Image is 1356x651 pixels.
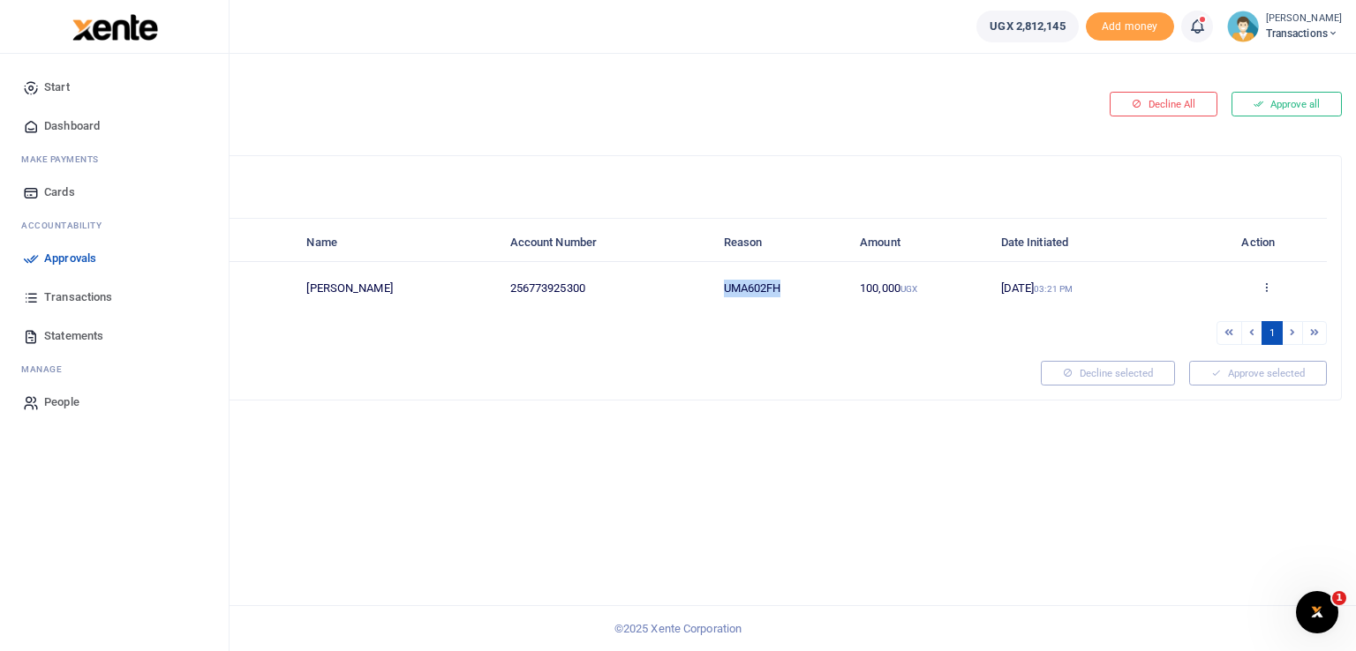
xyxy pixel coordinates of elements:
[71,19,158,33] a: logo-small logo-large logo-large
[14,212,215,239] li: Ac
[14,173,215,212] a: Cards
[14,278,215,317] a: Transactions
[850,262,991,313] td: 100,000
[713,262,850,313] td: UMA602FH
[1086,19,1174,32] a: Add money
[14,383,215,422] a: People
[165,224,298,262] th: Initiator: activate to sort column ascending
[1086,12,1174,41] li: Toup your wallet
[297,262,500,313] td: [PERSON_NAME]
[1086,12,1174,41] span: Add money
[67,76,912,95] h4: Pending your approval
[44,327,103,345] span: Statements
[14,239,215,278] a: Approvals
[14,68,215,107] a: Start
[1332,591,1346,605] span: 1
[14,107,215,146] a: Dashboard
[30,363,63,376] span: anage
[500,262,713,313] td: 256773925300
[44,393,79,411] span: People
[14,355,215,383] li: M
[44,288,112,306] span: Transactions
[1266,11,1342,26] small: [PERSON_NAME]
[30,153,99,166] span: ake Payments
[1206,224,1327,262] th: Action: activate to sort column ascending
[900,284,917,294] small: UGX
[44,183,75,201] span: Cards
[1296,591,1338,633] iframe: Intercom live chat
[63,102,912,132] a: Back to categories
[14,317,215,355] a: Statements
[14,146,215,173] li: M
[1227,11,1342,42] a: profile-user [PERSON_NAME] Transactions
[44,117,100,135] span: Dashboard
[297,224,500,262] th: Name: activate to sort column ascending
[72,14,158,41] img: logo-large
[82,170,1327,190] h4: Mobile Money
[1227,11,1259,42] img: profile-user
[82,319,697,347] div: Showing 1 to 1 of 1 entries
[44,250,96,267] span: Approvals
[976,11,1078,42] a: UGX 2,812,145
[1232,92,1342,116] button: Approve all
[991,224,1206,262] th: Date Initiated: activate to sort column ascending
[1262,321,1283,345] a: 1
[1266,26,1342,41] span: Transactions
[44,79,70,96] span: Start
[850,224,991,262] th: Amount: activate to sort column ascending
[969,11,1085,42] li: Wallet ballance
[500,224,713,262] th: Account Number: activate to sort column ascending
[1110,92,1217,116] button: Decline All
[1034,284,1073,294] small: 03:21 PM
[991,262,1206,313] td: [DATE]
[990,18,1065,35] span: UGX 2,812,145
[34,219,102,232] span: countability
[713,224,850,262] th: Reason: activate to sort column ascending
